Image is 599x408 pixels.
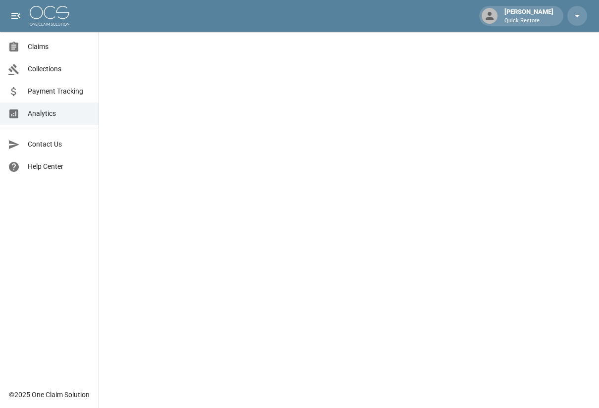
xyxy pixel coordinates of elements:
div: © 2025 One Claim Solution [9,390,90,400]
iframe: Embedded Dashboard [99,32,599,405]
span: Claims [28,42,91,52]
div: [PERSON_NAME] [500,7,557,25]
img: ocs-logo-white-transparent.png [30,6,69,26]
span: Contact Us [28,139,91,150]
span: Payment Tracking [28,86,91,97]
button: open drawer [6,6,26,26]
span: Collections [28,64,91,74]
p: Quick Restore [504,17,553,25]
span: Help Center [28,161,91,172]
span: Analytics [28,108,91,119]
